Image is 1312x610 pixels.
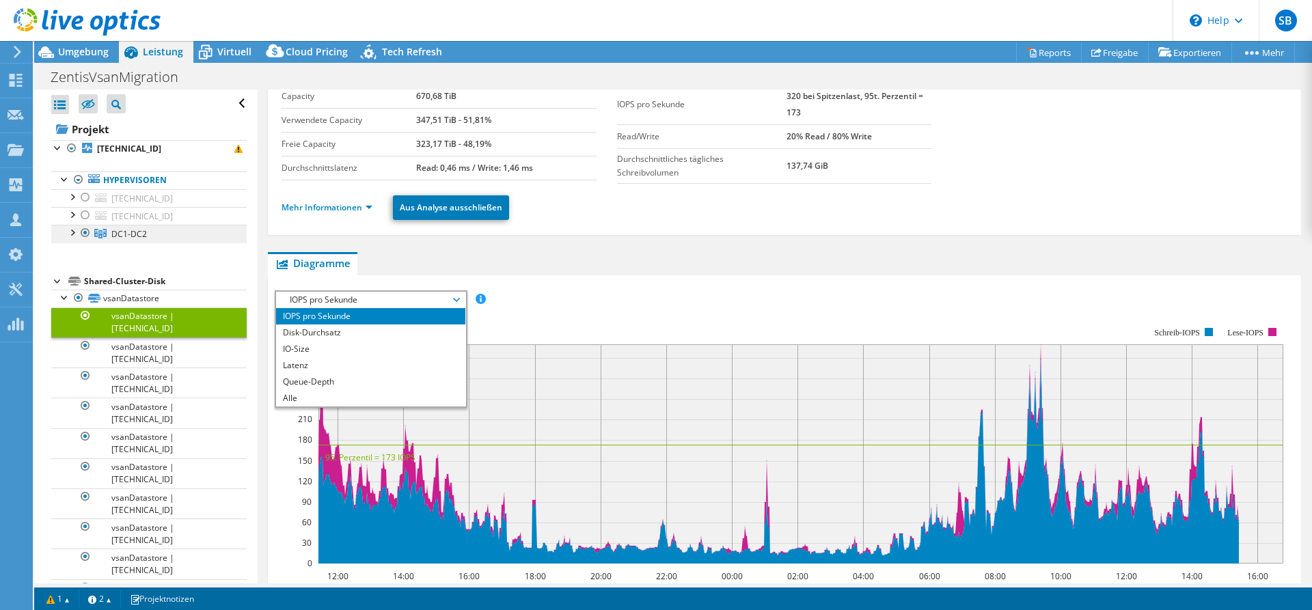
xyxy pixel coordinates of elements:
a: vsanDatastore [51,290,247,307]
li: Latenz [276,357,465,374]
span: Tech Refresh [382,45,442,58]
label: Capacity [282,89,416,103]
text: 12:00 [1116,570,1137,582]
text: 95. Perzentil = 173 IOPS [325,452,415,463]
text: 150 [298,455,312,467]
span: [TECHNICAL_ID] [111,193,173,204]
b: 347,51 TiB - 51,81% [416,114,491,126]
a: vsanDatastore | [TECHNICAL_ID] [51,337,247,368]
a: Mehr Informationen [282,202,372,213]
a: Hypervisoren [51,171,247,189]
a: vsanDatastore | [TECHNICAL_ID] [51,428,247,458]
a: vsanDatastore | [TECHNICAL_ID] [51,307,247,337]
a: vsanDatastore | [TECHNICAL_ID] [51,579,247,609]
text: Schreib-IOPS [1155,328,1201,337]
li: Alle [276,390,465,406]
a: Mehr [1231,42,1295,63]
a: Projekt [51,118,247,140]
span: Leistung [143,45,183,58]
a: [TECHNICAL_ID] [51,140,247,158]
text: 90 [302,496,312,508]
a: vsanDatastore | [TECHNICAL_ID] [51,398,247,428]
a: vsanDatastore | [TECHNICAL_ID] [51,458,247,488]
a: Exportieren [1148,42,1232,63]
a: Freigabe [1081,42,1149,63]
text: 10:00 [1050,570,1071,582]
text: 02:00 [787,570,808,582]
span: Cloud Pricing [286,45,348,58]
a: Reports [1016,42,1082,63]
label: Durchschnittslatenz [282,161,416,175]
span: Umgebung [58,45,109,58]
a: vsanDatastore | [TECHNICAL_ID] [51,518,247,549]
h1: ZentisVsanMigration [44,70,200,85]
li: Queue-Depth [276,374,465,390]
text: 20:00 [590,570,612,582]
a: Projektnotizen [120,590,204,607]
text: 14:00 [1181,570,1203,582]
a: Aus Analyse ausschließen [393,195,509,220]
b: 137,74 GiB [787,160,828,171]
a: vsanDatastore | [TECHNICAL_ID] [51,368,247,398]
text: 0 [307,557,312,569]
a: 1 [37,590,79,607]
b: 320 bei Spitzenlast, 95t. Perzentil = 173 [787,90,923,118]
a: [TECHNICAL_ID] [51,189,247,207]
a: vsanDatastore | [TECHNICAL_ID] [51,549,247,579]
span: [TECHNICAL_ID] [111,210,173,222]
span: SB [1275,10,1297,31]
b: [TECHNICAL_ID] [97,143,161,154]
div: Shared-Cluster-Disk [84,273,247,290]
svg: \n [1190,14,1202,27]
text: 60 [302,516,312,528]
text: 30 [302,537,312,549]
a: DC1-DC2 [51,225,247,242]
b: Read: 0,46 ms / Write: 1,46 ms [416,162,533,174]
text: 210 [298,413,312,425]
b: 323,17 TiB - 48,19% [416,138,491,150]
text: 14:00 [393,570,414,582]
a: vsanDatastore | [TECHNICAL_ID] [51,488,247,518]
text: 04:00 [853,570,874,582]
label: Freie Capacity [282,137,416,151]
li: IOPS pro Sekunde [276,308,465,324]
text: 16:00 [1247,570,1268,582]
text: 12:00 [327,570,348,582]
text: 06:00 [919,570,940,582]
span: IOPS pro Sekunde [283,292,459,308]
text: 22:00 [656,570,677,582]
text: 120 [298,475,312,487]
span: Diagramme [275,256,351,270]
label: Read/Write [617,130,787,143]
span: DC1-DC2 [111,228,147,240]
li: IO-Size [276,341,465,357]
text: 180 [298,434,312,445]
text: 16:00 [459,570,480,582]
text: Lese-IOPS [1228,328,1264,337]
text: 00:00 [722,570,743,582]
b: 20% Read / 80% Write [787,130,872,142]
text: 08:00 [985,570,1006,582]
span: Virtuell [217,45,251,58]
b: 670,68 TiB [416,90,456,102]
text: 18:00 [525,570,546,582]
li: Disk-Durchsatz [276,324,465,341]
label: IOPS pro Sekunde [617,98,787,111]
a: 2 [79,590,121,607]
label: Durchschnittliches tägliches Schreibvolumen [617,152,787,180]
label: Verwendete Capacity [282,113,416,127]
a: [TECHNICAL_ID] [51,207,247,225]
